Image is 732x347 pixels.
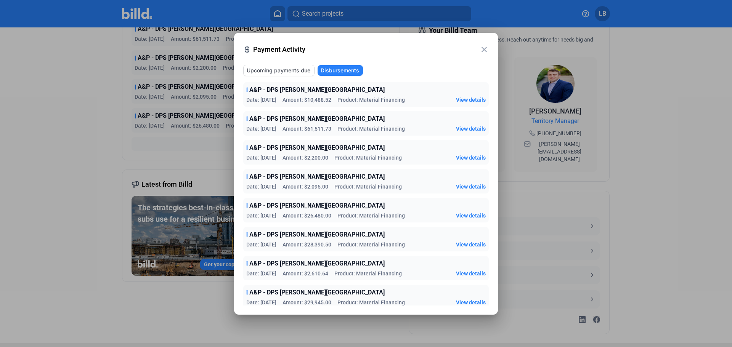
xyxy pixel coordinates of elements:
[249,259,385,268] span: A&P - DPS [PERSON_NAME][GEOGRAPHIC_DATA]
[456,241,486,248] button: View details
[249,201,385,210] span: A&P - DPS [PERSON_NAME][GEOGRAPHIC_DATA]
[283,299,331,306] span: Amount: $29,945.00
[246,183,276,190] span: Date: [DATE]
[283,241,331,248] span: Amount: $28,390.50
[456,154,486,162] button: View details
[243,65,315,76] button: Upcoming payments due
[246,241,276,248] span: Date: [DATE]
[249,85,385,94] span: A&P - DPS [PERSON_NAME][GEOGRAPHIC_DATA]
[334,270,402,277] span: Product: Material Financing
[283,212,331,219] span: Amount: $26,480.00
[456,183,486,190] button: View details
[247,67,310,74] span: Upcoming payments due
[253,44,480,55] span: Payment Activity
[246,154,276,162] span: Date: [DATE]
[283,125,331,133] span: Amount: $61,511.73
[456,270,486,277] button: View details
[337,212,405,219] span: Product: Material Financing
[456,125,486,133] button: View details
[249,143,385,152] span: A&P - DPS [PERSON_NAME][GEOGRAPHIC_DATA]
[283,154,328,162] span: Amount: $2,200.00
[249,230,385,239] span: A&P - DPS [PERSON_NAME][GEOGRAPHIC_DATA]
[480,45,489,54] mat-icon: close
[283,183,328,190] span: Amount: $2,095.00
[456,212,486,219] button: View details
[456,299,486,306] button: View details
[318,65,363,76] button: Disbursements
[283,96,331,104] span: Amount: $10,488.52
[456,96,486,104] button: View details
[246,212,276,219] span: Date: [DATE]
[249,172,385,181] span: A&P - DPS [PERSON_NAME][GEOGRAPHIC_DATA]
[246,125,276,133] span: Date: [DATE]
[337,125,405,133] span: Product: Material Financing
[337,241,405,248] span: Product: Material Financing
[337,299,405,306] span: Product: Material Financing
[249,288,385,297] span: A&P - DPS [PERSON_NAME][GEOGRAPHIC_DATA]
[334,183,402,190] span: Product: Material Financing
[334,154,402,162] span: Product: Material Financing
[283,270,328,277] span: Amount: $2,610.64
[249,114,385,123] span: A&P - DPS [PERSON_NAME][GEOGRAPHIC_DATA]
[246,96,276,104] span: Date: [DATE]
[246,270,276,277] span: Date: [DATE]
[321,67,359,74] span: Disbursements
[337,96,405,104] span: Product: Material Financing
[246,299,276,306] span: Date: [DATE]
